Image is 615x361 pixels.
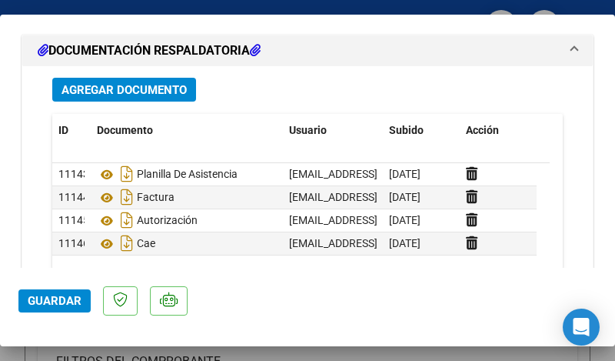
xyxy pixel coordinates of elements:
[58,214,89,226] span: 11145
[91,114,283,147] datatable-header-cell: Documento
[22,35,593,66] mat-expansion-panel-header: DOCUMENTACIÓN RESPALDATORIA
[289,191,550,203] span: [EMAIL_ADDRESS][DOMAIN_NAME] - [PERSON_NAME]
[58,124,68,136] span: ID
[389,237,421,249] span: [DATE]
[28,294,81,308] span: Guardar
[97,215,198,227] span: Autorización
[466,124,499,136] span: Acción
[61,83,187,97] span: Agregar Documento
[117,231,137,256] i: Descargar documento
[117,208,137,232] i: Descargar documento
[289,214,550,226] span: [EMAIL_ADDRESS][DOMAIN_NAME] - [PERSON_NAME]
[389,168,421,180] span: [DATE]
[283,114,383,147] datatable-header-cell: Usuario
[460,114,537,147] datatable-header-cell: Acción
[58,237,89,249] span: 11146
[117,162,137,186] i: Descargar documento
[18,289,91,313] button: Guardar
[117,185,137,209] i: Descargar documento
[289,237,550,249] span: [EMAIL_ADDRESS][DOMAIN_NAME] - [PERSON_NAME]
[389,124,424,136] span: Subido
[97,169,238,181] span: Planilla De Asistencia
[58,168,89,180] span: 11143
[97,192,175,204] span: Factura
[389,214,421,226] span: [DATE]
[97,124,153,136] span: Documento
[52,114,91,147] datatable-header-cell: ID
[52,78,196,102] button: Agregar Documento
[289,124,327,136] span: Usuario
[383,114,460,147] datatable-header-cell: Subido
[563,309,600,346] div: Open Intercom Messenger
[97,238,155,250] span: Cae
[389,191,421,203] span: [DATE]
[58,191,89,203] span: 11144
[38,42,261,60] h1: DOCUMENTACIÓN RESPALDATORIA
[289,168,550,180] span: [EMAIL_ADDRESS][DOMAIN_NAME] - [PERSON_NAME]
